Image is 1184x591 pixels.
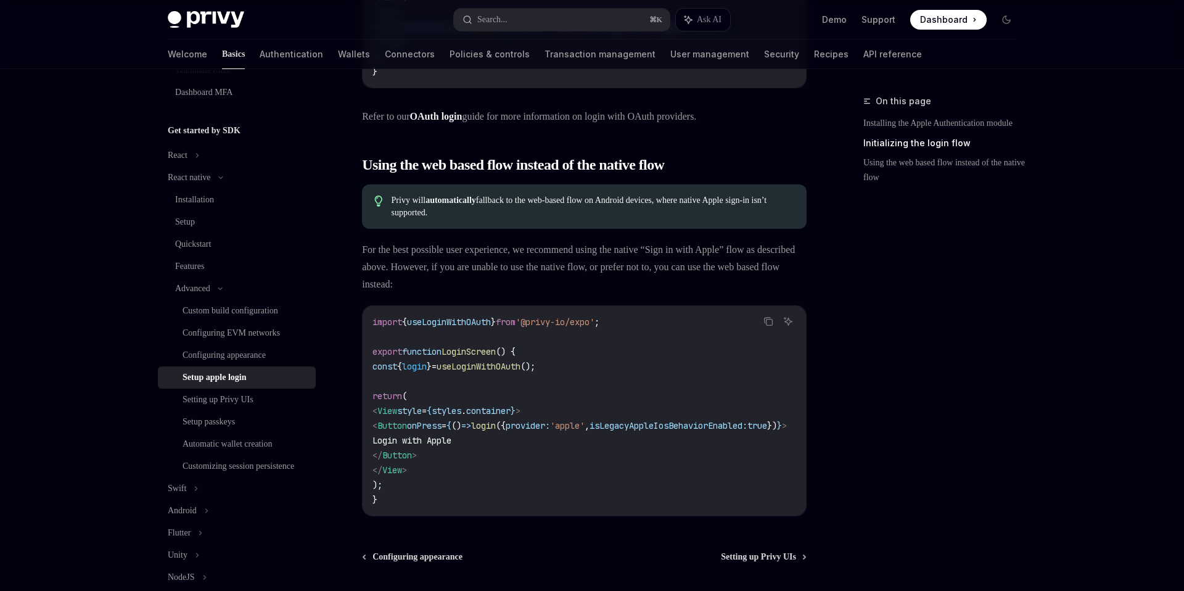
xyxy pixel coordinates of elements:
a: Setup [158,211,316,233]
span: LoginScreen [442,346,496,357]
a: User management [670,39,749,69]
a: Automatic wallet creation [158,433,316,455]
span: ; [594,316,599,328]
div: Quickstart [175,237,211,252]
button: Ask AI [676,9,730,31]
span: Setting up Privy UIs [721,551,796,563]
div: Setup apple login [183,370,246,385]
span: { [427,405,432,416]
span: (); [520,361,535,372]
span: > [402,465,407,476]
span: ( [402,391,407,402]
span: function [402,346,442,357]
h5: Get started by SDK [168,123,240,138]
button: Copy the contents from the code block [760,313,776,329]
span: ); [372,479,382,490]
span: Using the web based flow instead of the native flow [362,155,664,175]
span: </ [372,465,382,476]
a: Using the web based flow instead of the native flow [863,153,1026,188]
a: Connectors [385,39,435,69]
div: Installation [175,192,214,207]
a: Configuring appearance [363,551,462,563]
span: { [402,316,407,328]
div: Flutter [168,526,191,540]
span: > [516,405,520,416]
a: Policies & controls [450,39,530,69]
a: Wallets [338,39,370,69]
span: login [471,420,496,431]
div: Unity [168,548,187,563]
span: View [382,465,402,476]
svg: Tip [374,196,383,207]
span: styles [432,405,461,416]
a: OAuth login [410,111,462,122]
a: Customizing session persistence [158,455,316,477]
span: </ [372,450,382,461]
button: Search...⌘K [454,9,670,31]
a: Features [158,255,316,278]
div: Automatic wallet creation [183,437,272,452]
div: React [168,148,187,163]
div: Search... [477,12,508,27]
a: Initializing the login flow [863,133,1026,153]
a: Welcome [168,39,207,69]
span: isLegacyAppleIosBehaviorEnabled: [590,420,747,431]
span: } [427,361,432,372]
span: View [377,405,397,416]
div: Customizing session persistence [183,459,294,474]
a: Dashboard [910,10,987,30]
span: '@privy-io/expo' [516,316,594,328]
strong: automatically [425,196,476,205]
div: Custom build configuration [183,304,278,318]
span: For the best possible user experience, we recommend using the native “Sign in with Apple” flow as... [362,241,807,293]
a: Configuring appearance [158,344,316,366]
span: useLoginWithOAuth [437,361,520,372]
span: Privy will fallback to the web-based flow on Android devices, where native Apple sign-in isn’t su... [392,194,794,219]
a: Setup passkeys [158,411,316,433]
a: Support [861,14,895,26]
span: useLoginWithOAuth [407,316,491,328]
span: = [442,420,446,431]
a: Custom build configuration [158,300,316,322]
a: Security [764,39,799,69]
span: ⌘ K [649,15,662,25]
span: }) [767,420,777,431]
span: } [372,66,377,77]
span: } [491,316,496,328]
span: import [372,316,402,328]
a: Setting up Privy UIs [721,551,805,563]
span: Ask AI [697,14,721,26]
a: Setup apple login [158,366,316,389]
span: On this page [876,94,931,109]
div: Configuring appearance [183,348,266,363]
div: Configuring EVM networks [183,326,280,341]
span: < [372,420,377,431]
span: container [466,405,511,416]
span: Configuring appearance [372,551,462,563]
div: Dashboard MFA [175,85,232,100]
a: Installing the Apple Authentication module [863,114,1026,133]
div: Android [168,503,197,518]
span: 'apple' [550,420,585,431]
button: Toggle dark mode [997,10,1016,30]
span: Button [382,450,412,461]
span: const [372,361,397,372]
div: React native [168,170,211,185]
a: Quickstart [158,233,316,255]
div: Swift [168,481,186,496]
a: Basics [222,39,245,69]
span: login [402,361,427,372]
span: { [446,420,451,431]
a: Setting up Privy UIs [158,389,316,411]
a: Recipes [814,39,849,69]
span: export [372,346,402,357]
span: Login with Apple [372,435,451,446]
a: Dashboard MFA [158,81,316,104]
span: true [747,420,767,431]
div: NodeJS [168,570,195,585]
span: ({ [496,420,506,431]
span: } [777,420,782,431]
a: Configuring EVM networks [158,322,316,344]
span: , [585,420,590,431]
span: () { [496,346,516,357]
